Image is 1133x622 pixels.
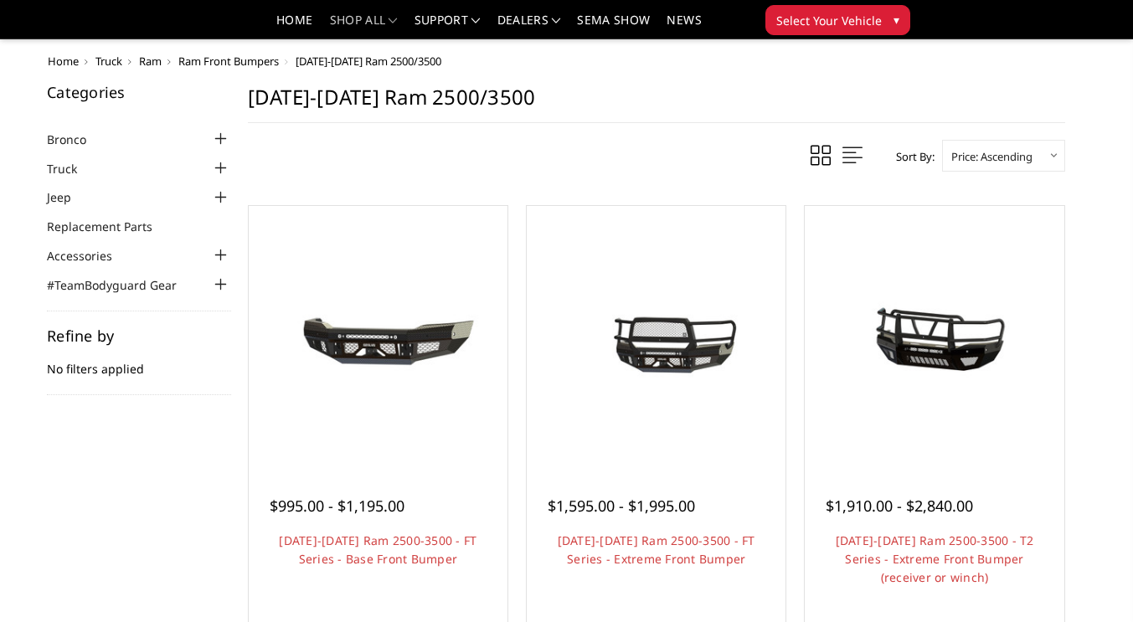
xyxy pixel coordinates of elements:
h1: [DATE]-[DATE] Ram 2500/3500 [248,85,1065,123]
span: $1,910.00 - $2,840.00 [826,496,973,516]
a: Replacement Parts [47,218,173,235]
span: $1,595.00 - $1,995.00 [548,496,695,516]
a: Home [276,14,312,39]
img: 2019-2025 Ram 2500-3500 - FT Series - Base Front Bumper [253,277,503,394]
span: $995.00 - $1,195.00 [270,496,404,516]
a: [DATE]-[DATE] Ram 2500-3500 - FT Series - Base Front Bumper [279,532,476,567]
h5: Refine by [47,328,231,343]
a: Ram Front Bumpers [178,54,279,69]
a: SEMA Show [577,14,650,39]
a: #TeamBodyguard Gear [47,276,198,294]
span: Select Your Vehicle [776,12,882,29]
a: News [667,14,701,39]
a: Dealers [497,14,561,39]
img: 2019-2025 Ram 2500-3500 - T2 Series - Extreme Front Bumper (receiver or winch) [809,277,1059,394]
a: Accessories [47,247,133,265]
h5: Categories [47,85,231,100]
a: 2019-2025 Ram 2500-3500 - FT Series - Base Front Bumper [253,210,503,460]
a: Bronco [47,131,107,148]
div: No filters applied [47,328,231,395]
button: Select Your Vehicle [765,5,910,35]
a: Truck [95,54,122,69]
label: Sort By: [887,144,935,169]
a: shop all [330,14,398,39]
span: ▾ [894,11,899,28]
a: Ram [139,54,162,69]
a: [DATE]-[DATE] Ram 2500-3500 - FT Series - Extreme Front Bumper [558,532,755,567]
a: Support [415,14,481,39]
a: [DATE]-[DATE] Ram 2500-3500 - T2 Series - Extreme Front Bumper (receiver or winch) [836,532,1034,585]
a: Truck [47,160,98,177]
a: Jeep [47,188,92,206]
a: Home [48,54,79,69]
span: [DATE]-[DATE] Ram 2500/3500 [296,54,441,69]
a: 2019-2025 Ram 2500-3500 - T2 Series - Extreme Front Bumper (receiver or winch) 2019-2025 Ram 2500... [809,210,1059,460]
a: 2019-2025 Ram 2500-3500 - FT Series - Extreme Front Bumper 2019-2025 Ram 2500-3500 - FT Series - ... [531,210,781,460]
